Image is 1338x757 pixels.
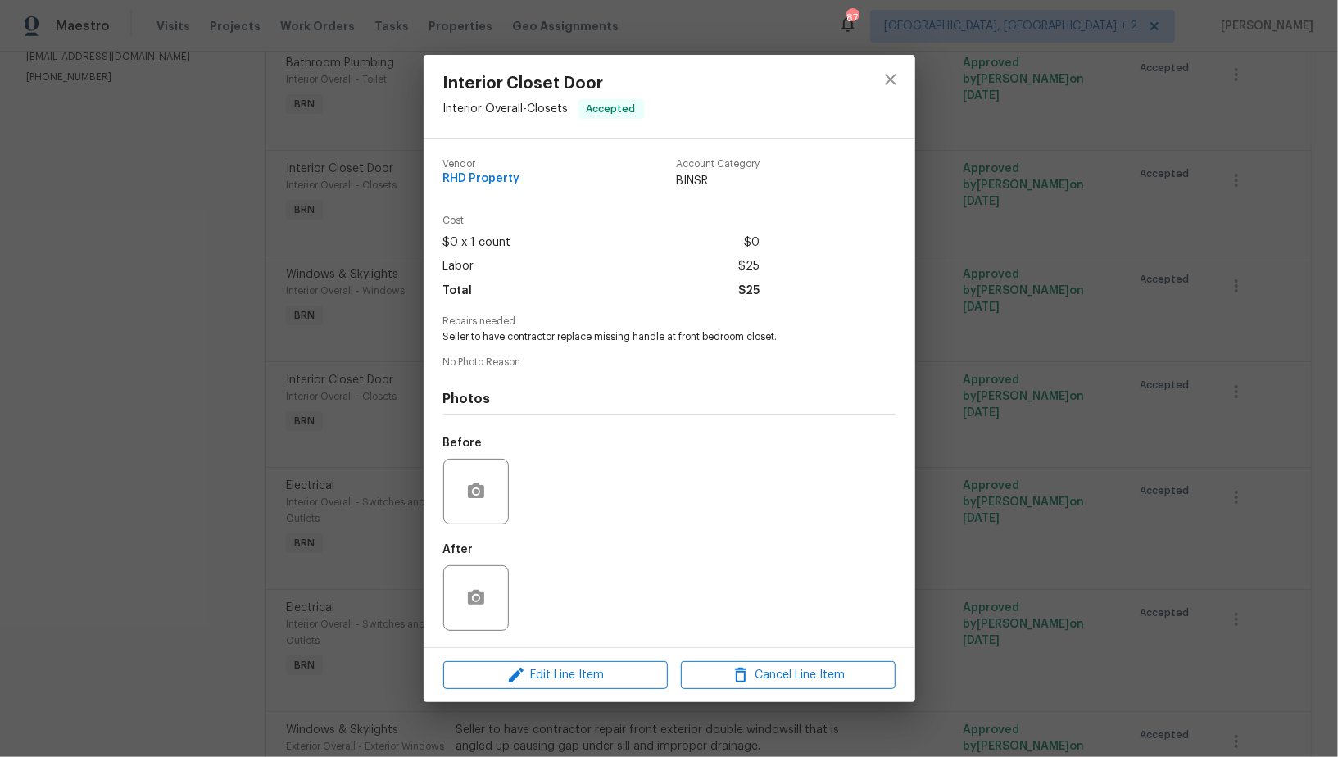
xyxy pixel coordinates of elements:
span: Total [443,279,473,303]
span: No Photo Reason [443,357,896,368]
span: Cost [443,215,760,226]
span: RHD Property [443,173,520,185]
span: BINSR [676,173,760,189]
span: Repairs needed [443,316,896,327]
div: 87 [846,10,858,26]
span: Accepted [580,101,642,117]
span: Seller to have contractor replace missing handle at front bedroom closet. [443,330,850,344]
span: $25 [738,279,760,303]
button: Edit Line Item [443,661,668,690]
h5: After [443,544,474,555]
span: $0 x 1 count [443,231,511,255]
span: Edit Line Item [448,665,663,686]
h5: Before [443,437,483,449]
span: Vendor [443,159,520,170]
span: $0 [744,231,760,255]
h4: Photos [443,391,896,407]
button: close [871,60,910,99]
span: $25 [738,255,760,279]
span: Account Category [676,159,760,170]
span: Interior Closet Door [443,75,644,93]
span: Cancel Line Item [686,665,891,686]
span: Interior Overall - Closets [443,102,569,114]
button: Cancel Line Item [681,661,896,690]
span: Labor [443,255,474,279]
